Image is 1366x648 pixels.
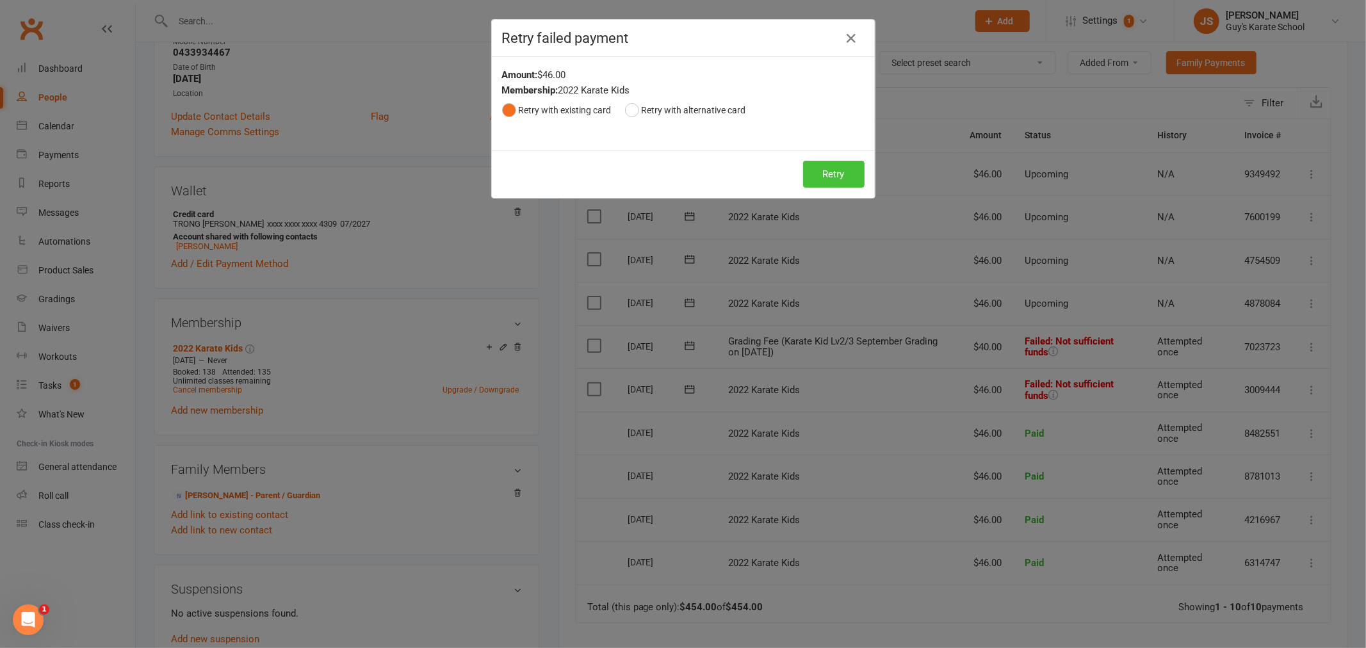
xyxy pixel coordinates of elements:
[625,98,746,122] button: Retry with alternative card
[502,67,865,83] div: $46.00
[803,161,865,188] button: Retry
[502,85,558,96] strong: Membership:
[502,83,865,98] div: 2022 Karate Kids
[13,604,44,635] iframe: Intercom live chat
[842,28,862,49] button: Close
[502,30,865,46] h4: Retry failed payment
[39,604,49,615] span: 1
[502,69,538,81] strong: Amount:
[502,98,612,122] button: Retry with existing card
